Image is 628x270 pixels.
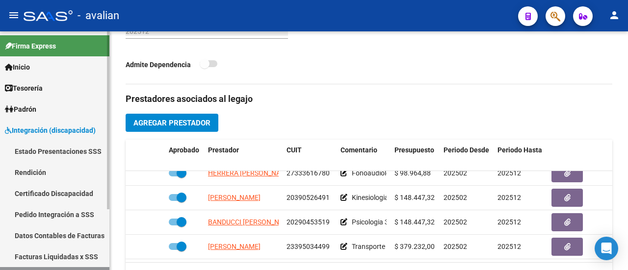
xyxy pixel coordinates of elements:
span: BANDUCCI [PERSON_NAME] [208,218,295,226]
span: 202502 [444,243,467,250]
span: Fonoaudiologia 2 sesiones semanales [352,169,467,177]
span: $ 98.964,88 [394,169,431,177]
mat-icon: person [608,9,620,21]
span: $ 148.447,32 [394,218,435,226]
span: 202512 [497,243,521,250]
span: $ 148.447,32 [394,194,435,201]
span: 202512 [497,218,521,226]
span: Inicio [5,62,30,73]
datatable-header-cell: Prestador [204,140,283,172]
datatable-header-cell: CUIT [283,140,337,172]
span: $ 379.232,00 [394,243,435,250]
span: [PERSON_NAME] [208,194,261,201]
span: Padrón [5,104,36,115]
datatable-header-cell: Comentario [337,140,391,172]
span: 202502 [444,169,467,177]
span: Comentario [340,146,377,154]
datatable-header-cell: Presupuesto [391,140,440,172]
span: CUIT [287,146,302,154]
span: [PERSON_NAME] [208,243,261,250]
datatable-header-cell: Periodo Desde [440,140,494,172]
span: 23395034499 [287,243,330,250]
p: Admite Dependencia [126,59,200,70]
span: Firma Express [5,41,56,51]
span: Periodo Hasta [497,146,542,154]
span: HERRERA [PERSON_NAME] [208,169,292,177]
span: Kinesiologia 3 sesiones semanales [352,194,456,201]
span: Periodo Desde [444,146,489,154]
span: Tesorería [5,83,43,94]
div: Open Intercom Messenger [595,237,618,260]
span: Psicologia 3 sesiones semanales [352,218,451,226]
span: Agregar Prestador [133,119,210,127]
span: Prestador [208,146,239,154]
span: - avalian [78,5,119,26]
span: Presupuesto [394,146,434,154]
datatable-header-cell: Periodo Hasta [494,140,548,172]
span: 202512 [497,169,521,177]
span: Transporte 700 Km Mensuales - [352,243,448,250]
span: 20390526491 [287,194,330,201]
span: 202502 [444,194,467,201]
span: 27333616780 [287,169,330,177]
datatable-header-cell: Aprobado [165,140,204,172]
span: 202502 [444,218,467,226]
button: Agregar Prestador [126,114,218,132]
h3: Prestadores asociados al legajo [126,92,612,106]
mat-icon: menu [8,9,20,21]
span: 202512 [497,194,521,201]
span: 20290453519 [287,218,330,226]
span: Aprobado [169,146,199,154]
span: Integración (discapacidad) [5,125,96,136]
